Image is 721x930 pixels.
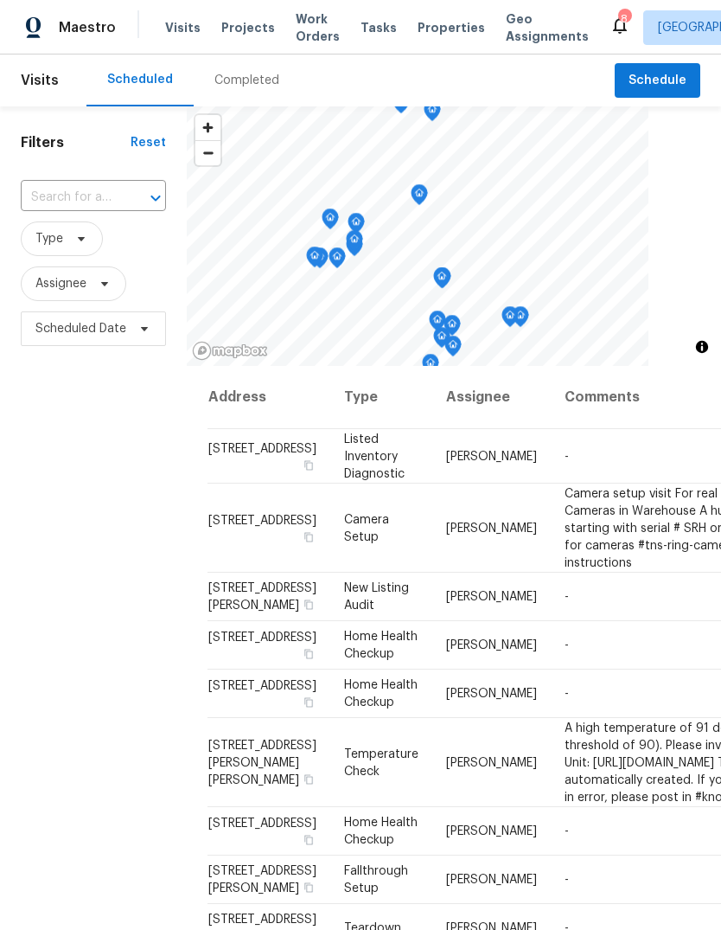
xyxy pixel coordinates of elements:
[565,874,569,886] span: -
[192,341,268,361] a: Mapbox homepage
[301,597,316,613] button: Copy Address
[565,591,569,603] span: -
[208,865,316,895] span: [STREET_ADDRESS][PERSON_NAME]
[618,10,630,28] div: 8
[301,880,316,895] button: Copy Address
[165,19,201,36] span: Visits
[506,10,589,45] span: Geo Assignments
[501,306,519,333] div: Map marker
[443,315,461,342] div: Map marker
[35,275,86,292] span: Assignee
[418,19,485,36] span: Properties
[692,337,712,357] button: Toggle attribution
[344,817,418,846] span: Home Health Checkup
[208,514,316,526] span: [STREET_ADDRESS]
[21,134,131,151] h1: Filters
[221,19,275,36] span: Projects
[446,688,537,700] span: [PERSON_NAME]
[301,457,316,472] button: Copy Address
[348,213,365,240] div: Map marker
[565,688,569,700] span: -
[35,230,63,247] span: Type
[615,63,700,99] button: Schedule
[214,72,279,89] div: Completed
[446,591,537,603] span: [PERSON_NAME]
[301,529,316,544] button: Copy Address
[21,184,118,211] input: Search for an address...
[628,70,686,92] span: Schedule
[444,336,462,362] div: Map marker
[344,582,409,612] span: New Listing Audit
[207,366,330,429] th: Address
[301,771,316,786] button: Copy Address
[429,311,446,337] div: Map marker
[208,818,316,830] span: [STREET_ADDRESS]
[208,632,316,644] span: [STREET_ADDRESS]
[360,22,397,34] span: Tasks
[59,19,116,36] span: Maestro
[344,433,405,479] span: Listed Inventory Diagnostic
[296,10,340,45] span: Work Orders
[208,739,316,786] span: [STREET_ADDRESS][PERSON_NAME][PERSON_NAME]
[512,306,529,333] div: Map marker
[446,825,537,837] span: [PERSON_NAME]
[322,208,339,235] div: Map marker
[346,230,363,257] div: Map marker
[208,680,316,692] span: [STREET_ADDRESS]
[433,327,450,354] div: Map marker
[565,450,569,462] span: -
[344,747,418,777] span: Temperature Check
[565,639,569,651] span: -
[433,267,450,294] div: Map marker
[446,756,537,768] span: [PERSON_NAME]
[446,874,537,886] span: [PERSON_NAME]
[422,354,439,381] div: Map marker
[446,450,537,462] span: [PERSON_NAME]
[344,679,418,709] span: Home Health Checkup
[329,247,346,274] div: Map marker
[344,865,408,895] span: Fallthrough Setup
[411,184,428,211] div: Map marker
[306,247,323,273] div: Map marker
[344,513,389,542] span: Camera Setup
[344,631,418,660] span: Home Health Checkup
[697,337,707,356] span: Toggle attribution
[107,71,173,88] div: Scheduled
[131,134,166,151] div: Reset
[208,442,316,454] span: [STREET_ADDRESS]
[301,695,316,710] button: Copy Address
[187,106,648,366] canvas: Map
[195,141,220,165] span: Zoom out
[424,100,441,127] div: Map marker
[301,832,316,848] button: Copy Address
[195,140,220,165] button: Zoom out
[446,639,537,651] span: [PERSON_NAME]
[21,61,59,99] span: Visits
[446,522,537,534] span: [PERSON_NAME]
[432,366,551,429] th: Assignee
[144,186,168,210] button: Open
[208,582,316,612] span: [STREET_ADDRESS][PERSON_NAME]
[330,366,432,429] th: Type
[301,646,316,662] button: Copy Address
[35,320,126,337] span: Scheduled Date
[195,115,220,140] button: Zoom in
[565,825,569,837] span: -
